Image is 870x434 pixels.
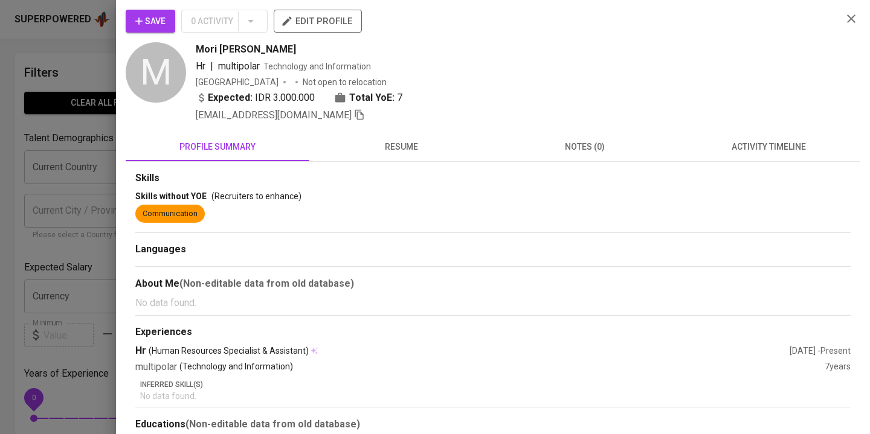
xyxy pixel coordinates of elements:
div: Communication [143,208,198,220]
b: (Non-editable data from old database) [179,278,354,289]
span: edit profile [283,13,352,29]
span: Mori [PERSON_NAME] [196,42,296,57]
p: Not open to relocation [303,76,387,88]
div: Hr [135,344,790,358]
span: profile summary [133,139,302,155]
p: No data found. [135,296,851,310]
div: [GEOGRAPHIC_DATA] [196,76,279,88]
span: resume [317,139,486,155]
span: Save [135,14,166,29]
b: Expected: [208,91,253,105]
span: Skills without YOE [135,191,207,201]
span: multipolar [218,60,260,72]
button: Save [126,10,175,33]
div: M [126,42,186,103]
div: IDR 3.000.000 [196,91,315,105]
span: (Human Resources Specialist & Assistant) [149,345,309,357]
p: Inferred Skill(s) [140,379,851,390]
span: notes (0) [500,139,669,155]
div: About Me [135,276,851,291]
div: Educations [135,417,851,432]
span: Hr [196,60,205,72]
span: | [210,59,213,74]
p: (Technology and Information) [179,360,293,374]
span: Technology and Information [263,62,371,71]
div: Skills [135,171,851,185]
div: Languages [135,243,851,257]
span: (Recruiters to enhance) [211,191,301,201]
span: activity timeline [684,139,853,155]
button: edit profile [274,10,362,33]
div: Experiences [135,325,851,339]
b: (Non-editable data from old database) [185,418,360,430]
div: multipolar [135,360,825,374]
a: edit profile [274,16,362,25]
b: Total YoE: [349,91,395,105]
div: [DATE] - Present [790,345,851,357]
span: 7 [397,91,402,105]
span: [EMAIL_ADDRESS][DOMAIN_NAME] [196,109,352,121]
p: No data found. [140,390,851,402]
div: 7 years [825,360,851,374]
